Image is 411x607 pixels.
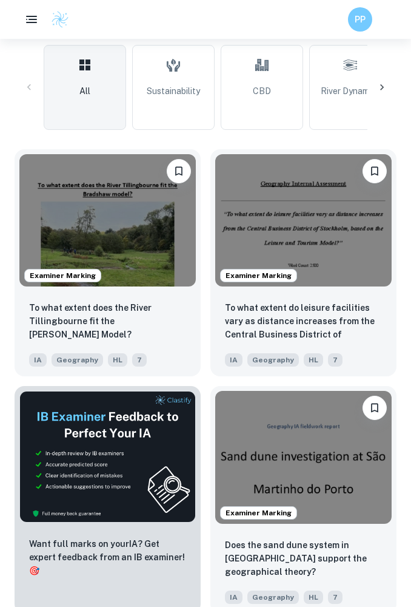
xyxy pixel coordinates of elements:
[221,507,296,518] span: Examiner Marking
[363,396,387,420] button: Bookmark
[247,353,299,367] span: Geography
[215,154,392,287] img: Geography IA example thumbnail: To what extent do leisure facilities var
[253,84,271,98] span: CBD
[328,591,343,604] span: 7
[19,391,196,523] img: Thumbnail
[348,7,372,32] button: PP
[15,149,201,376] a: Examiner MarkingBookmarkTo what extent does the River Tillingbourne fit the Bradshaw Model?IAGeog...
[79,84,90,98] span: All
[225,301,382,342] p: To what extent do leisure facilities vary as distance increases from the Central Business Distric...
[221,270,296,281] span: Examiner Marking
[167,159,191,183] button: Bookmark
[147,84,200,98] span: Sustainability
[52,353,103,367] span: Geography
[225,538,382,578] p: Does the sand dune system in São Martinho do Porto support the geographical theory?
[304,353,323,367] span: HL
[304,591,323,604] span: HL
[215,391,392,523] img: Geography IA example thumbnail: Does the sand dune system in São Martinh
[19,154,196,287] img: Geography IA example thumbnail: To what extent does the River Tillingbou
[132,353,147,367] span: 7
[321,84,380,98] span: River Dynamics
[363,159,387,183] button: Bookmark
[210,149,396,376] a: Examiner MarkingBookmarkTo what extent do leisure facilities vary as distance increases from the ...
[29,566,39,575] span: 🎯
[29,353,47,367] span: IA
[353,13,367,26] h6: PP
[225,591,242,604] span: IA
[29,301,186,341] p: To what extent does the River Tillingbourne fit the Bradshaw Model?
[108,353,127,367] span: HL
[328,353,343,367] span: 7
[225,353,242,367] span: IA
[51,10,69,29] img: Clastify logo
[29,537,186,577] p: Want full marks on your IA ? Get expert feedback from an IB examiner!
[44,10,69,29] a: Clastify logo
[247,591,299,604] span: Geography
[25,270,101,281] span: Examiner Marking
